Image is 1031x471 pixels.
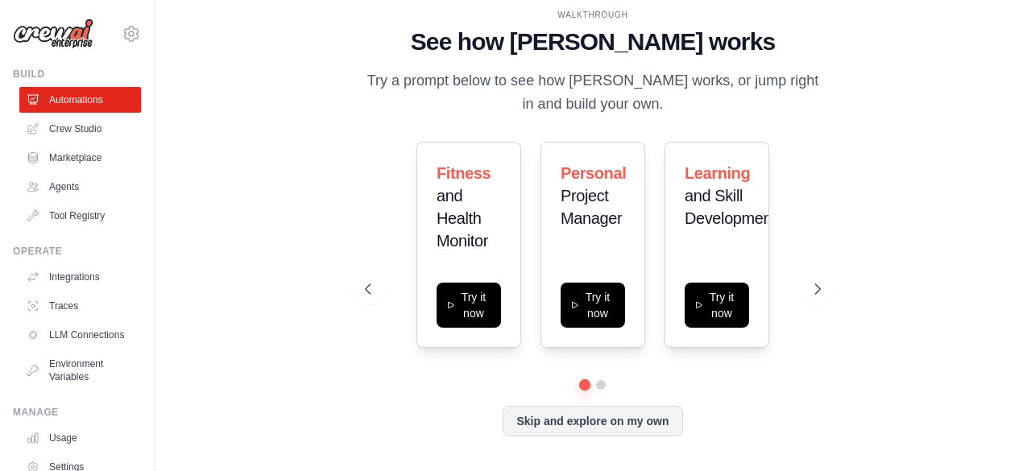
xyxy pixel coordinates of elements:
span: and Health Monitor [437,187,488,250]
a: Integrations [19,264,141,290]
img: Logo [13,19,93,49]
a: Environment Variables [19,351,141,390]
span: Personal [561,164,626,182]
div: Operate [13,245,141,258]
a: Agents [19,174,141,200]
a: Marketplace [19,145,141,171]
a: Traces [19,293,141,319]
button: Skip and explore on my own [503,406,682,436]
button: Try it now [561,283,625,328]
a: LLM Connections [19,322,141,348]
h1: See how [PERSON_NAME] works [365,27,821,56]
a: Automations [19,87,141,113]
a: Crew Studio [19,116,141,142]
iframe: Chat Widget [950,394,1031,471]
button: Try it now [437,283,501,328]
div: WALKTHROUGH [365,9,821,21]
span: Learning [685,164,750,182]
div: Build [13,68,141,81]
a: Usage [19,425,141,451]
span: Project Manager [561,187,622,227]
p: Try a prompt below to see how [PERSON_NAME] works, or jump right in and build your own. [365,69,821,117]
button: Try it now [685,283,749,328]
div: Manage [13,406,141,419]
span: and Skill Development [685,187,776,227]
a: Tool Registry [19,203,141,229]
span: Fitness [437,164,491,182]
